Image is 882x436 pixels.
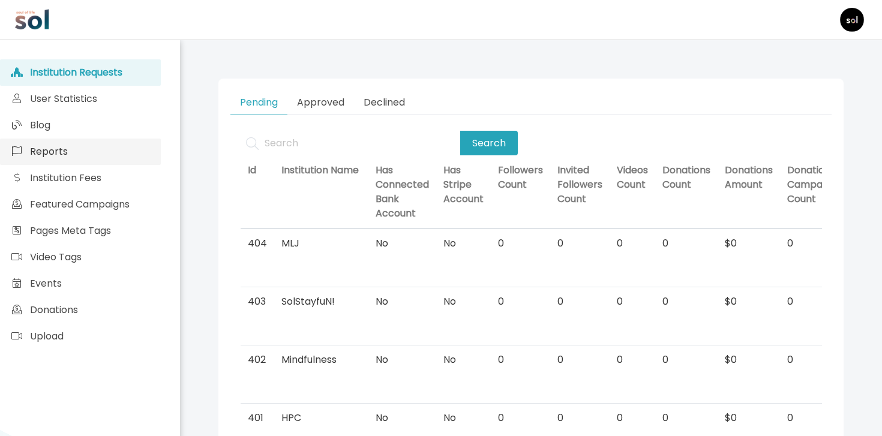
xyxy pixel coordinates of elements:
div: 0 [557,411,602,425]
div: $0 [725,236,773,251]
span: Has Connected Bank Account [376,163,429,221]
div: 404 [248,236,267,251]
div: $0 [725,294,773,309]
div: 0 [787,294,841,309]
div: 0 [498,411,543,425]
span: Institution Fees [30,171,101,185]
span: Blog [30,118,50,132]
div: 0 [787,236,841,251]
span: Pending [240,95,278,110]
div: 0 [617,353,648,367]
span: Declined [364,95,405,110]
span: Videos Count [617,163,648,192]
span: User Statistics [30,92,97,106]
div: $0 [725,411,773,425]
span: Donations Amount [725,163,773,192]
input: Search [240,131,461,155]
div: 0 [498,294,543,309]
span: Featured Campaigns [30,197,130,211]
div: Mindfulness [281,353,361,367]
div: No [443,411,484,425]
span: Has Stripe Account [443,163,484,206]
div: No [443,353,484,367]
div: 0 [557,236,602,251]
div: 402 [248,353,267,367]
div: SolStayfuN! [281,294,361,309]
span: Invited Followers Count [557,163,602,206]
div: No [443,294,484,309]
div: 0 [498,236,543,251]
div: MLJ [281,236,361,251]
div: 403 [248,294,267,309]
div: 0 [787,411,841,425]
span: Approved [297,95,344,110]
span: Followers Count [498,163,543,192]
span: Donation Campaigns Count [787,163,841,206]
img: logo.c816a1a4.png [14,2,50,38]
div: 0 [662,411,710,425]
div: 0 [787,353,841,367]
span: Events [30,276,62,290]
span: Id [248,163,256,178]
span: Upload [30,329,64,343]
div: No [376,294,429,309]
div: 0 [662,353,710,367]
span: Video Tags [30,250,82,264]
div: No [376,353,429,367]
span: Reports [30,145,68,158]
div: 0 [617,294,648,309]
div: 0 [662,236,710,251]
img: 1668069742427Component-1.png [840,8,864,32]
div: 0 [617,236,648,251]
div: 0 [557,353,602,367]
div: No [443,236,484,251]
button: Search [460,131,518,155]
div: 0 [498,353,543,367]
span: Donations [30,303,78,317]
span: Pages Meta Tags [30,224,111,237]
div: No [376,236,429,251]
span: Institution Name [281,163,359,178]
div: $0 [725,353,773,367]
div: 0 [617,411,648,425]
span: Donations Count [662,163,710,192]
div: 401 [248,411,267,425]
div: 0 [662,294,710,309]
div: 0 [557,294,602,309]
div: HPC [281,411,361,425]
span: Institution Requests [30,65,122,79]
div: No [376,411,429,425]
